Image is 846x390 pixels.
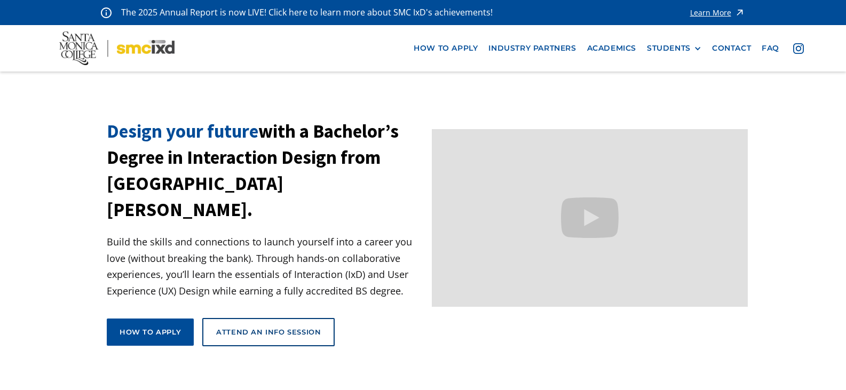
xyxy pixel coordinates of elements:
img: icon - instagram [793,43,804,54]
p: The 2025 Annual Report is now LIVE! Click here to learn more about SMC IxD's achievements! [121,5,494,20]
a: faq [756,38,785,58]
a: Attend an Info Session [202,318,335,346]
a: Learn More [690,5,745,20]
img: icon - arrow - alert [734,5,745,20]
a: How to apply [107,319,194,345]
div: STUDENTS [647,44,691,53]
div: How to apply [120,327,181,337]
h1: with a Bachelor’s Degree in Interaction Design from [GEOGRAPHIC_DATA][PERSON_NAME]. [107,118,423,223]
iframe: Design your future with a Bachelor's Degree in Interaction Design from Santa Monica College [432,129,748,307]
div: Learn More [690,9,731,17]
a: industry partners [483,38,581,58]
a: Academics [582,38,642,58]
a: contact [707,38,756,58]
div: Attend an Info Session [216,327,321,337]
p: Build the skills and connections to launch yourself into a career you love (without breaking the ... [107,234,423,299]
div: STUDENTS [647,44,701,53]
a: how to apply [408,38,483,58]
img: icon - information - alert [101,7,112,18]
img: Santa Monica College - SMC IxD logo [59,31,175,65]
span: Design your future [107,120,258,143]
